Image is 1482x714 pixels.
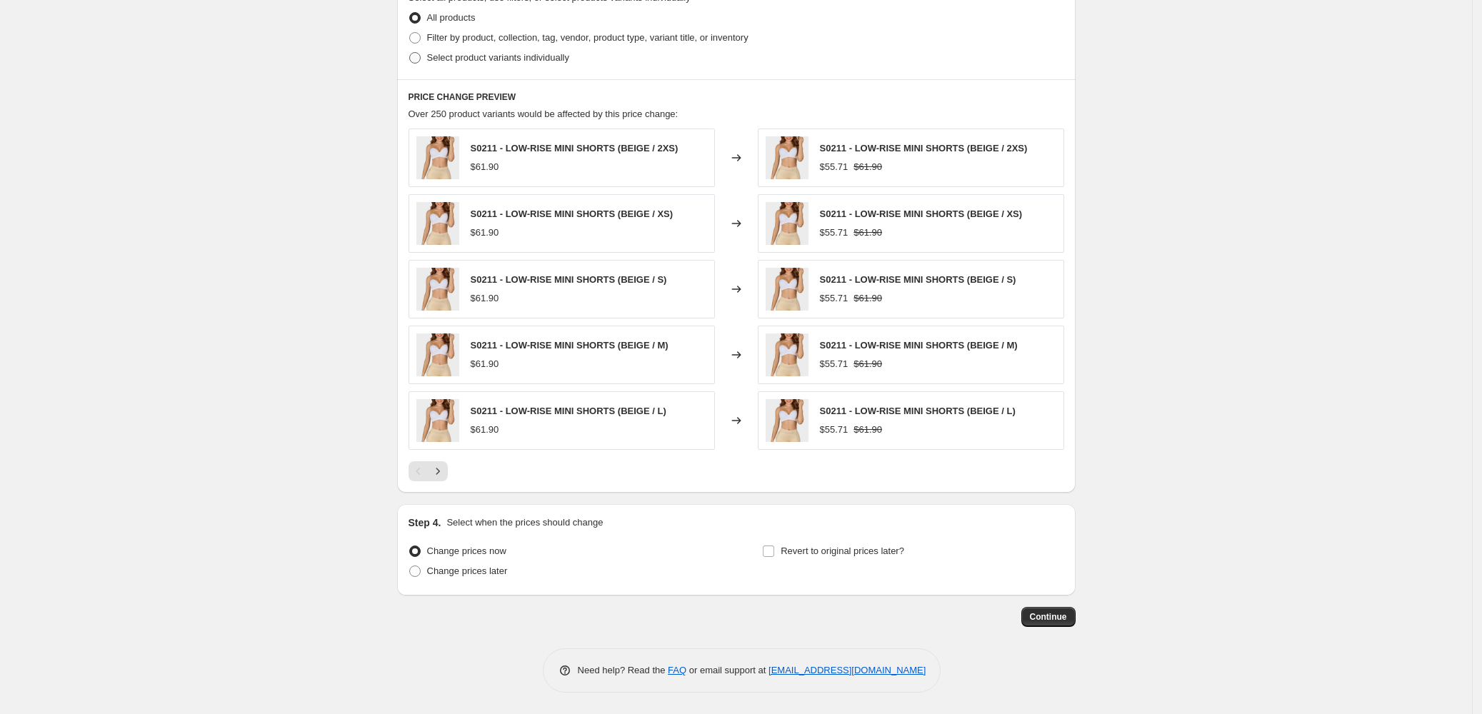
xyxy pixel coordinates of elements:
[820,357,848,371] div: $55.71
[427,12,476,23] span: All products
[416,268,459,311] img: S0211-B-frente_80x.jpg
[766,399,808,442] img: S0211-B-frente_80x.jpg
[820,160,848,174] div: $55.71
[766,268,808,311] img: S0211-B-frente_80x.jpg
[416,399,459,442] img: S0211-B-frente_80x.jpg
[853,423,882,437] strike: $61.90
[820,274,1016,285] span: S0211 - LOW-RISE MINI SHORTS (BEIGE / S)
[409,91,1064,103] h6: PRICE CHANGE PREVIEW
[471,143,679,154] span: S0211 - LOW-RISE MINI SHORTS (BEIGE / 2XS)
[416,136,459,179] img: S0211-B-frente_80x.jpg
[820,291,848,306] div: $55.71
[471,160,499,174] div: $61.90
[471,357,499,371] div: $61.90
[409,461,448,481] nav: Pagination
[820,208,1023,219] span: S0211 - LOW-RISE MINI SHORTS (BEIGE / XS)
[416,202,459,245] img: S0211-B-frente_80x.jpg
[820,423,848,437] div: $55.71
[471,423,499,437] div: $61.90
[471,226,499,240] div: $61.90
[427,52,569,63] span: Select product variants individually
[1021,607,1076,627] button: Continue
[416,333,459,376] img: S0211-B-frente_80x.jpg
[1030,611,1067,623] span: Continue
[820,406,1016,416] span: S0211 - LOW-RISE MINI SHORTS (BEIGE / L)
[471,340,669,351] span: S0211 - LOW-RISE MINI SHORTS (BEIGE / M)
[853,226,882,240] strike: $61.90
[471,274,667,285] span: S0211 - LOW-RISE MINI SHORTS (BEIGE / S)
[853,357,882,371] strike: $61.90
[766,333,808,376] img: S0211-B-frente_80x.jpg
[820,143,1028,154] span: S0211 - LOW-RISE MINI SHORTS (BEIGE / 2XS)
[668,665,686,675] a: FAQ
[781,545,904,556] span: Revert to original prices later?
[820,226,848,240] div: $55.71
[428,461,448,481] button: Next
[686,665,768,675] span: or email support at
[853,160,882,174] strike: $61.90
[766,136,808,179] img: S0211-B-frente_80x.jpg
[578,665,669,675] span: Need help? Read the
[471,208,674,219] span: S0211 - LOW-RISE MINI SHORTS (BEIGE / XS)
[766,202,808,245] img: S0211-B-frente_80x.jpg
[409,516,441,530] h2: Step 4.
[446,516,603,530] p: Select when the prices should change
[471,406,666,416] span: S0211 - LOW-RISE MINI SHORTS (BEIGE / L)
[427,32,748,43] span: Filter by product, collection, tag, vendor, product type, variant title, or inventory
[820,340,1018,351] span: S0211 - LOW-RISE MINI SHORTS (BEIGE / M)
[427,565,508,576] span: Change prices later
[853,291,882,306] strike: $61.90
[471,291,499,306] div: $61.90
[427,545,506,556] span: Change prices now
[409,109,679,119] span: Over 250 product variants would be affected by this price change:
[768,665,926,675] a: [EMAIL_ADDRESS][DOMAIN_NAME]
